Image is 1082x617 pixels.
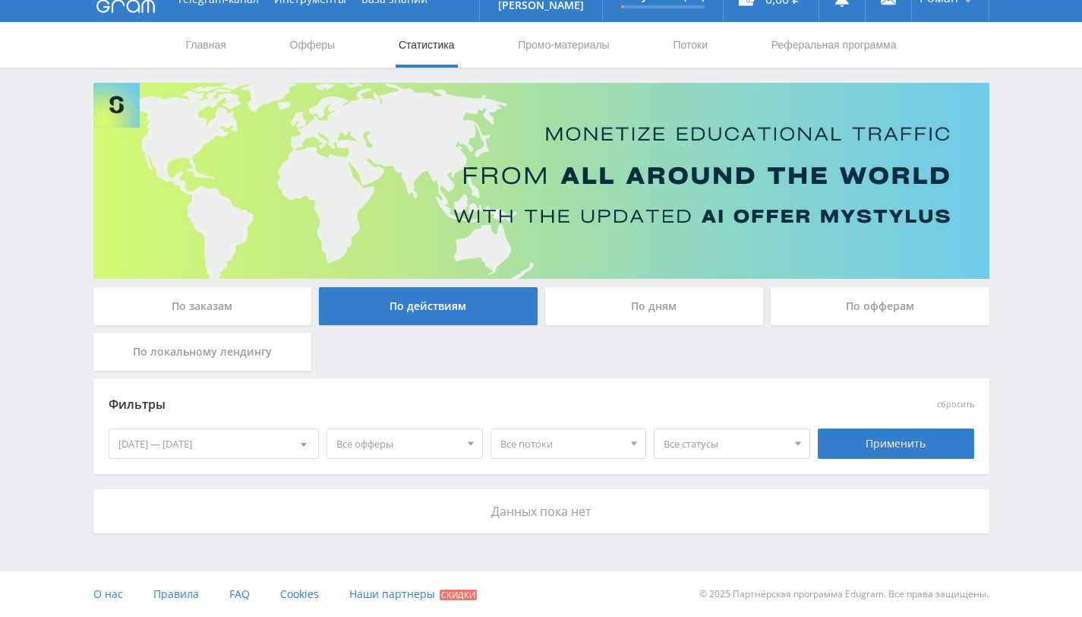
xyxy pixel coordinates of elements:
[548,571,989,617] div: © 2025 Партнёрская программа Edugram. Все права защищены.
[336,429,459,458] span: Все офферы
[440,590,477,600] span: Скидки
[289,22,337,68] a: Офферы
[771,287,989,325] div: По офферам
[93,571,123,617] a: О нас
[500,429,623,458] span: Все потоки
[229,587,250,601] span: FAQ
[319,287,538,325] div: По действиям
[349,587,435,601] span: Наши партнеры
[153,571,199,617] a: Правила
[545,287,764,325] div: По дням
[185,22,228,68] a: Главная
[93,287,312,325] div: По заказам
[109,429,319,458] div: [DATE] — [DATE]
[664,429,787,458] span: Все статусы
[93,333,312,371] div: По локальному лендингу
[937,400,974,410] button: сбросить
[109,394,756,416] div: Фильтры
[770,22,898,68] a: Реферальная программа
[93,83,989,279] img: Banner
[349,571,477,617] a: Наши партнеры Скидки
[397,22,456,68] a: Статистика
[229,571,250,617] a: FAQ
[153,587,199,601] span: Правила
[109,505,974,518] p: Данных пока нет
[516,22,610,68] a: Промо-материалы
[280,571,319,617] a: Cookies
[671,22,709,68] a: Потоки
[818,429,974,459] div: Применить
[93,587,123,601] span: О нас
[280,587,319,601] span: Cookies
